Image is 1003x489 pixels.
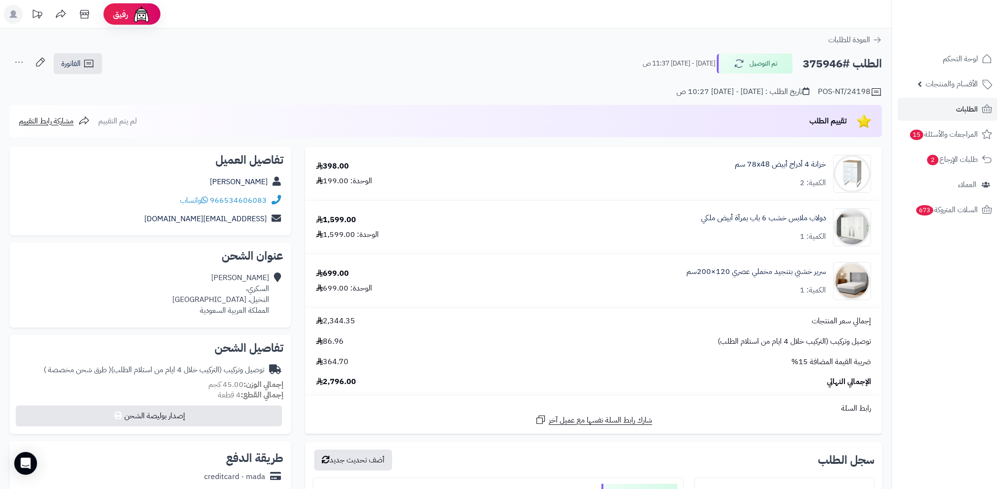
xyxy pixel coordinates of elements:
h2: الطلب #375946 [803,54,882,74]
div: الكمية: 1 [800,285,826,296]
span: الفاتورة [61,58,81,69]
button: إصدار بوليصة الشحن [16,405,282,426]
a: لوحة التحكم [898,47,997,70]
div: تاريخ الطلب : [DATE] - [DATE] 10:27 ص [676,86,809,97]
a: الفاتورة [54,53,102,74]
div: 1,599.00 [316,215,356,226]
div: [PERSON_NAME] السكري، النخيل، [GEOGRAPHIC_DATA] المملكة العربية السعودية [172,273,269,316]
small: 4 قطعة [218,389,283,401]
strong: إجمالي القطع: [241,389,283,401]
strong: إجمالي الوزن: [244,379,283,390]
div: الكمية: 2 [800,178,826,188]
span: المراجعات والأسئلة [909,128,978,141]
a: سرير خشبي بتنجيد مخملي عصري 120×200سم [686,266,826,277]
span: 2,796.00 [316,376,356,387]
small: 45.00 كجم [208,379,283,390]
div: 398.00 [316,161,349,172]
span: إجمالي سعر المنتجات [812,316,871,327]
a: السلات المتروكة673 [898,198,997,221]
span: 86.96 [316,336,344,347]
a: الطلبات [898,98,997,121]
span: 2,344.35 [316,316,355,327]
a: العودة للطلبات [828,34,882,46]
span: مشاركة رابط التقييم [19,115,74,127]
span: الطلبات [956,103,978,116]
span: لوحة التحكم [943,52,978,66]
a: المراجعات والأسئلة15 [898,123,997,146]
span: لم يتم التقييم [98,115,137,127]
a: تحديثات المنصة [25,5,49,26]
a: شارك رابط السلة نفسها مع عميل آخر [535,414,652,426]
span: 673 [916,205,934,216]
div: الوحدة: 1,599.00 [316,229,379,240]
div: الوحدة: 199.00 [316,176,372,187]
a: دولاب ملابس خشب 6 باب بمرآة أبيض ملكي [701,213,826,224]
a: 966534606083 [210,195,267,206]
span: 364.70 [316,357,348,367]
img: 1722524960-110115010018-90x90.jpg [834,155,871,193]
span: ضريبة القيمة المضافة 15% [791,357,871,367]
a: طلبات الإرجاع2 [898,148,997,171]
div: creditcard - mada [204,471,265,482]
img: 1733065410-1-90x90.jpg [834,208,871,246]
div: توصيل وتركيب (التركيب خلال 4 ايام من استلام الطلب) [44,365,264,376]
span: شارك رابط السلة نفسها مع عميل آخر [549,415,652,426]
span: العملاء [958,178,976,191]
a: العملاء [898,173,997,196]
a: واتساب [180,195,208,206]
div: الكمية: 1 [800,231,826,242]
span: تقييم الطلب [809,115,847,127]
span: 2 [927,155,938,165]
button: تم التوصيل [717,54,793,74]
span: الأقسام والمنتجات [926,77,978,91]
h2: تفاصيل الشحن [17,342,283,354]
a: [EMAIL_ADDRESS][DOMAIN_NAME] [144,213,267,225]
img: 1756283397-1-90x90.jpg [834,262,871,300]
span: توصيل وتركيب (التركيب خلال 4 ايام من استلام الطلب) [718,336,871,347]
div: رابط السلة [309,403,878,414]
h2: طريقة الدفع [226,452,283,464]
span: الإجمالي النهائي [827,376,871,387]
img: logo-2.png [938,22,994,42]
span: 15 [910,130,924,140]
h3: سجل الطلب [818,454,874,466]
span: العودة للطلبات [828,34,870,46]
h2: عنوان الشحن [17,250,283,262]
div: الوحدة: 699.00 [316,283,372,294]
span: السلات المتروكة [915,203,978,216]
div: Open Intercom Messenger [14,452,37,475]
div: 699.00 [316,268,349,279]
small: [DATE] - [DATE] 11:37 ص [643,59,715,68]
span: ( طرق شحن مخصصة ) [44,364,111,376]
a: مشاركة رابط التقييم [19,115,90,127]
button: أضف تحديث جديد [314,450,392,470]
h2: تفاصيل العميل [17,154,283,166]
img: ai-face.png [132,5,151,24]
a: خزانة 4 أدراج أبيض 78x48 سم [735,159,826,170]
span: رفيق [113,9,128,20]
div: POS-NT/24198 [818,86,882,98]
span: طلبات الإرجاع [926,153,978,166]
a: [PERSON_NAME] [210,176,268,188]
